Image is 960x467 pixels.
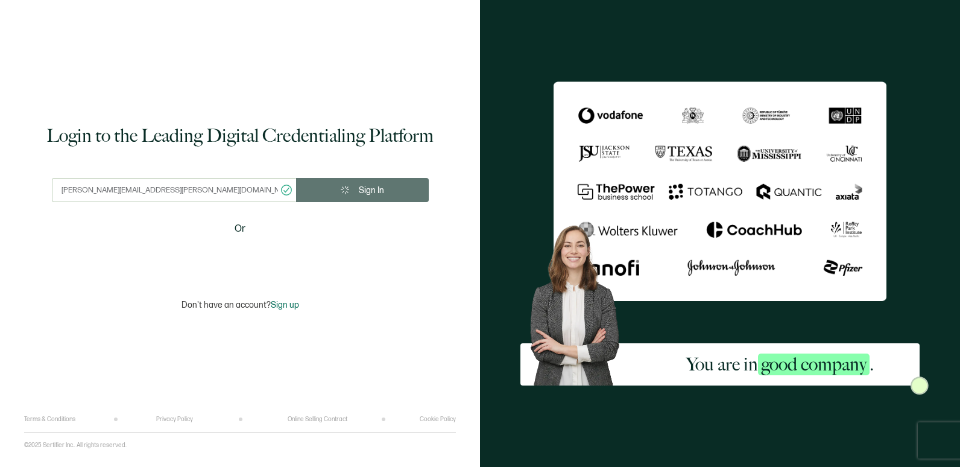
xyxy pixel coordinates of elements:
p: ©2025 Sertifier Inc.. All rights reserved. [24,442,127,449]
input: Enter your work email address [52,178,296,202]
h1: Login to the Leading Digital Credentialing Platform [46,124,434,148]
h2: You are in . [686,352,874,376]
a: Cookie Policy [420,416,456,423]
p: Don't have an account? [182,300,299,310]
img: Sertifier Login - You are in <span class="strong-h">good company</span>. Hero [520,217,640,386]
a: Online Selling Contract [288,416,347,423]
img: Sertifier Login [911,376,929,395]
span: good company [758,354,870,375]
iframe: Sign in with Google Button [165,244,315,271]
ion-icon: checkmark circle outline [280,183,293,197]
img: Sertifier Login - You are in <span class="strong-h">good company</span>. [554,81,886,301]
a: Terms & Conditions [24,416,75,423]
span: Or [235,221,245,237]
span: Sign up [271,300,299,310]
a: Privacy Policy [156,416,193,423]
